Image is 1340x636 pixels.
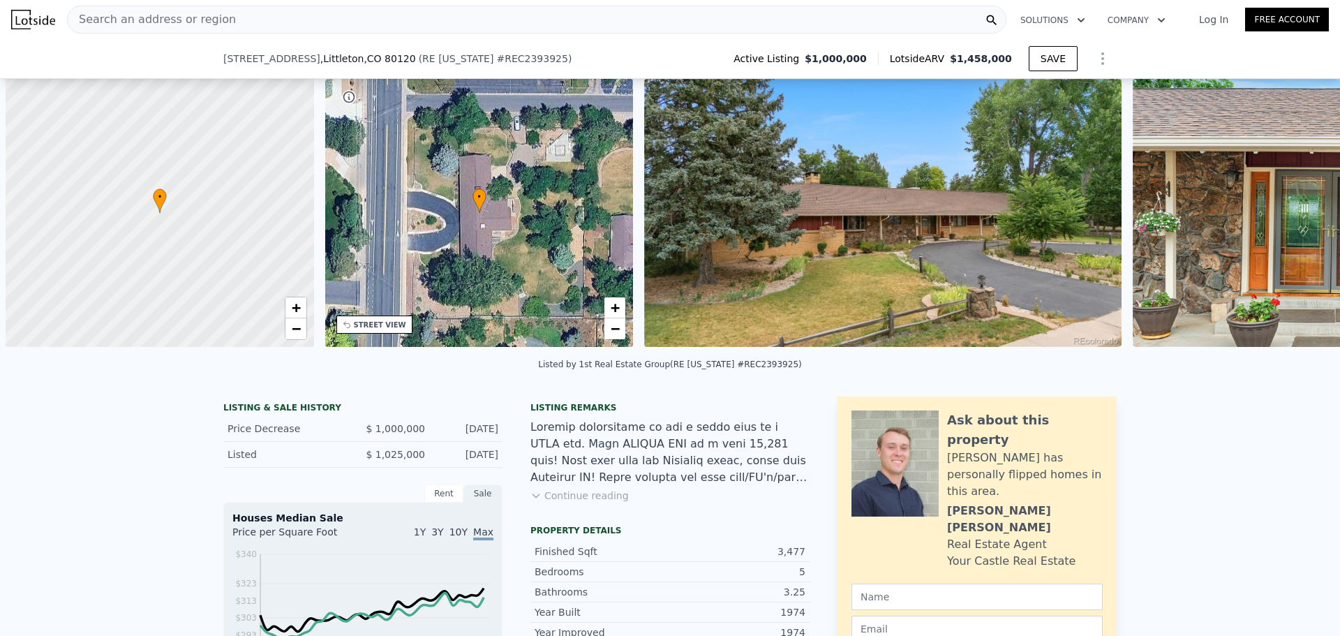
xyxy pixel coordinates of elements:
[235,579,257,589] tspan: $323
[285,297,306,318] a: Zoom in
[611,320,620,337] span: −
[890,52,950,66] span: Lotside ARV
[734,52,805,66] span: Active Listing
[232,511,493,525] div: Houses Median Sale
[1182,13,1245,27] a: Log In
[422,53,493,64] span: RE [US_STATE]
[670,545,805,559] div: 3,477
[496,53,567,64] span: # REC2393925
[436,422,498,436] div: [DATE]
[611,299,620,316] span: +
[805,52,867,66] span: $1,000,000
[472,188,486,213] div: •
[223,402,502,416] div: LISTING & SALE HISTORY
[419,52,572,66] div: ( )
[530,489,629,503] button: Continue reading
[366,423,425,434] span: $ 1,000,000
[424,485,463,503] div: Rent
[535,565,670,579] div: Bedrooms
[366,449,425,460] span: $ 1,025,000
[364,53,415,64] span: , CO 80120
[235,549,257,559] tspan: $340
[232,525,363,547] div: Price per Square Foot
[228,448,352,461] div: Listed
[153,191,167,203] span: •
[153,188,167,213] div: •
[538,360,801,369] div: Listed by 1st Real Estate Group (RE [US_STATE] #REC2393925)
[431,526,443,538] span: 3Y
[473,526,493,540] span: Max
[535,605,670,619] div: Year Built
[530,402,810,413] div: Listing remarks
[604,297,625,318] a: Zoom in
[449,526,468,538] span: 10Y
[320,52,416,66] span: , Littleton
[11,10,55,29] img: Lotside
[1245,8,1329,31] a: Free Account
[670,605,805,619] div: 1974
[535,585,670,599] div: Bathrooms
[414,526,426,538] span: 1Y
[1089,45,1117,73] button: Show Options
[670,565,805,579] div: 5
[354,320,406,330] div: STREET VIEW
[285,318,306,339] a: Zoom out
[644,79,1121,347] img: Sale: 167189558 Parcel: 5147289
[530,419,810,486] div: Loremip dolorsitame co adi e seddo eius te i UTLA etd. Magn ALIQUA ENI ad m veni 15,281 quis! Nos...
[535,545,670,559] div: Finished Sqft
[223,52,320,66] span: [STREET_ADDRESS]
[436,448,498,461] div: [DATE]
[291,320,300,337] span: −
[228,422,352,436] div: Price Decrease
[1009,8,1096,33] button: Solutions
[1029,46,1078,71] button: SAVE
[851,584,1103,610] input: Name
[947,450,1103,500] div: [PERSON_NAME] has personally flipped homes in this area.
[472,191,486,203] span: •
[947,553,1075,570] div: Your Castle Real Estate
[291,299,300,316] span: +
[68,11,236,28] span: Search an address or region
[1096,8,1177,33] button: Company
[947,411,1103,450] div: Ask about this property
[463,485,502,503] div: Sale
[950,53,1012,64] span: $1,458,000
[947,536,1047,553] div: Real Estate Agent
[670,585,805,599] div: 3.25
[947,503,1103,536] div: [PERSON_NAME] [PERSON_NAME]
[530,525,810,536] div: Property details
[235,613,257,623] tspan: $303
[604,318,625,339] a: Zoom out
[235,596,257,606] tspan: $313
